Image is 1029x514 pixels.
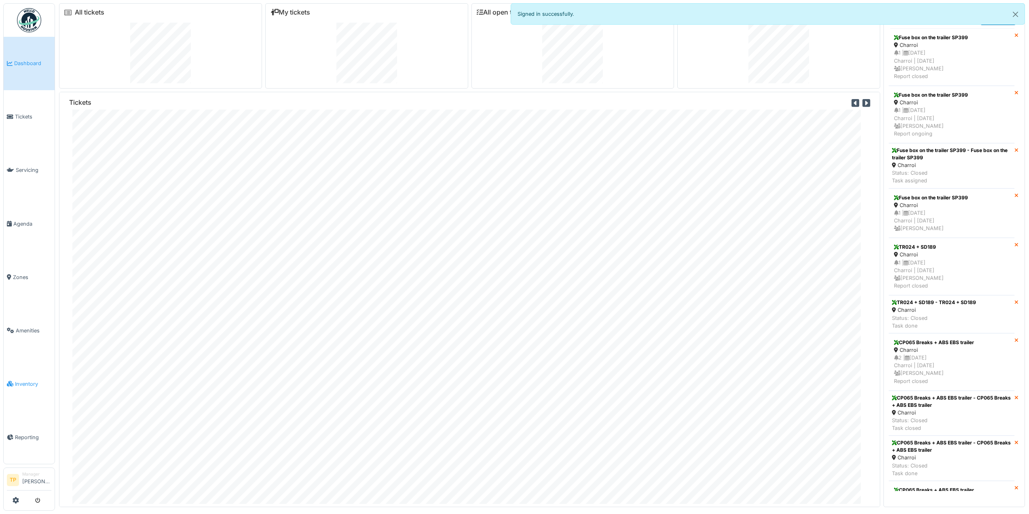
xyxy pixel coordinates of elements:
[892,454,1011,461] div: Charroi
[894,346,1009,354] div: Charroi
[892,409,1011,417] div: Charroi
[894,339,1009,346] div: CP065 Breaks + ABS EBS trailer
[894,243,1009,251] div: TR024 + SD189
[889,295,1014,333] a: TR024 + SD189 - TR024 + SD189 Charroi Status: ClosedTask done
[894,487,1009,494] div: CP065 Breaks + ABS EBS trailer
[892,306,976,314] div: Charroi
[15,434,51,441] span: Reporting
[69,99,91,106] h6: Tickets
[892,161,1011,169] div: Charroi
[4,37,55,90] a: Dashboard
[894,99,1009,106] div: Charroi
[894,201,1009,209] div: Charroi
[892,439,1011,454] div: CP065 Breaks + ABS EBS trailer - CP065 Breaks + ABS EBS trailer
[894,91,1009,99] div: Fuse box on the trailer SP399
[16,166,51,174] span: Servicing
[17,8,41,32] img: Badge_color-CXgf-gQk.svg
[894,251,1009,258] div: Charroi
[14,59,51,67] span: Dashboard
[15,380,51,388] span: Inventory
[894,49,1009,80] div: 1 | [DATE] Charroi | [DATE] [PERSON_NAME] Report closed
[889,188,1014,238] a: Fuse box on the trailer SP399 Charroi 1 |[DATE]Charroi | [DATE] [PERSON_NAME]
[4,250,55,304] a: Zones
[892,417,1011,432] div: Status: Closed Task closed
[894,354,1009,385] div: 2 | [DATE] Charroi | [DATE] [PERSON_NAME] Report closed
[13,220,51,228] span: Agenda
[894,194,1009,201] div: Fuse box on the trailer SP399
[1006,4,1025,25] button: Close
[511,3,1025,25] div: Signed in successfully.
[22,471,51,477] div: Manager
[889,238,1014,295] a: TR024 + SD189 Charroi 1 |[DATE]Charroi | [DATE] [PERSON_NAME]Report closed
[889,28,1014,86] a: Fuse box on the trailer SP399 Charroi 1 |[DATE]Charroi | [DATE] [PERSON_NAME]Report closed
[13,273,51,281] span: Zones
[4,144,55,197] a: Servicing
[894,106,1009,137] div: 1 | [DATE] Charroi | [DATE] [PERSON_NAME] Report ongoing
[7,471,51,491] a: TP Manager[PERSON_NAME]
[889,86,1014,143] a: Fuse box on the trailer SP399 Charroi 1 |[DATE]Charroi | [DATE] [PERSON_NAME]Report ongoing
[892,462,1011,477] div: Status: Closed Task done
[15,113,51,121] span: Tickets
[4,90,55,144] a: Tickets
[7,474,19,486] li: TP
[894,34,1009,41] div: Fuse box on the trailer SP399
[894,209,1009,233] div: 1 | [DATE] Charroi | [DATE] [PERSON_NAME]
[270,8,310,16] a: My tickets
[4,197,55,250] a: Agenda
[75,8,104,16] a: All tickets
[894,41,1009,49] div: Charroi
[892,394,1011,409] div: CP065 Breaks + ABS EBS trailer - CP065 Breaks + ABS EBS trailer
[892,169,1011,184] div: Status: Closed Task assigned
[889,333,1014,391] a: CP065 Breaks + ABS EBS trailer Charroi 2 |[DATE]Charroi | [DATE] [PERSON_NAME]Report closed
[892,299,976,306] div: TR024 + SD189 - TR024 + SD189
[16,327,51,334] span: Amenities
[894,259,1009,290] div: 1 | [DATE] Charroi | [DATE] [PERSON_NAME] Report closed
[4,304,55,357] a: Amenities
[22,471,51,489] li: [PERSON_NAME]
[477,8,526,16] a: All open tasks
[892,147,1011,161] div: Fuse box on the trailer SP399 - Fuse box on the trailer SP399
[892,314,976,330] div: Status: Closed Task done
[4,357,55,410] a: Inventory
[4,410,55,464] a: Reporting
[889,436,1014,481] a: CP065 Breaks + ABS EBS trailer - CP065 Breaks + ABS EBS trailer Charroi Status: ClosedTask done
[889,143,1014,188] a: Fuse box on the trailer SP399 - Fuse box on the trailer SP399 Charroi Status: ClosedTask assigned
[889,391,1014,436] a: CP065 Breaks + ABS EBS trailer - CP065 Breaks + ABS EBS trailer Charroi Status: ClosedTask closed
